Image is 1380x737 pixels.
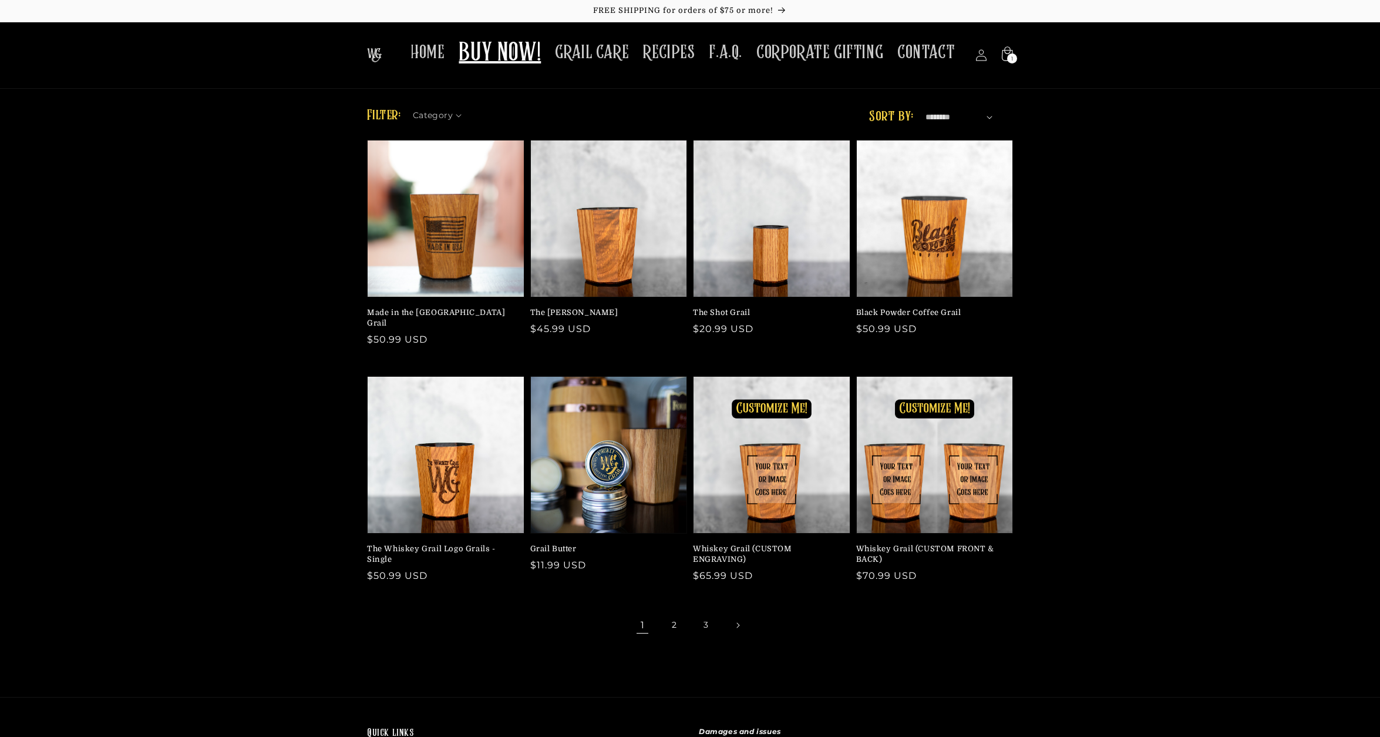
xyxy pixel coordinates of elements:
[643,41,695,64] span: RECIPES
[530,544,681,554] a: Grail Butter
[856,307,1007,318] a: Black Powder Coffee Grail
[897,41,955,64] span: CONTACT
[890,34,962,71] a: CONTACT
[1011,53,1014,63] span: 1
[548,34,636,71] a: GRAIL CARE
[856,544,1007,565] a: Whiskey Grail (CUSTOM FRONT & BACK)
[452,31,548,77] a: BUY NOW!
[869,110,913,124] label: Sort by:
[403,34,452,71] a: HOME
[709,41,742,64] span: F.A.Q.
[530,307,681,318] a: The [PERSON_NAME]
[693,544,843,565] a: Whiskey Grail (CUSTOM ENGRAVING)
[749,34,890,71] a: CORPORATE GIFTING
[630,612,655,638] span: Page 1
[12,6,1368,16] p: FREE SHIPPING for orders of $75 or more!
[410,41,445,64] span: HOME
[756,41,883,64] span: CORPORATE GIFTING
[367,544,517,565] a: The Whiskey Grail Logo Grails - Single
[693,307,843,318] a: The Shot Grail
[367,612,1013,638] nav: Pagination
[702,34,749,71] a: F.A.Q.
[413,106,469,119] summary: Category
[699,727,781,736] strong: Damages and issues
[413,109,453,122] span: Category
[693,612,719,638] a: Page 3
[725,612,750,638] a: Next page
[367,307,517,329] a: Made in the [GEOGRAPHIC_DATA] Grail
[661,612,687,638] a: Page 2
[367,105,401,126] h2: Filter:
[555,41,629,64] span: GRAIL CARE
[636,34,702,71] a: RECIPES
[367,48,382,62] img: The Whiskey Grail
[459,38,541,70] span: BUY NOW!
